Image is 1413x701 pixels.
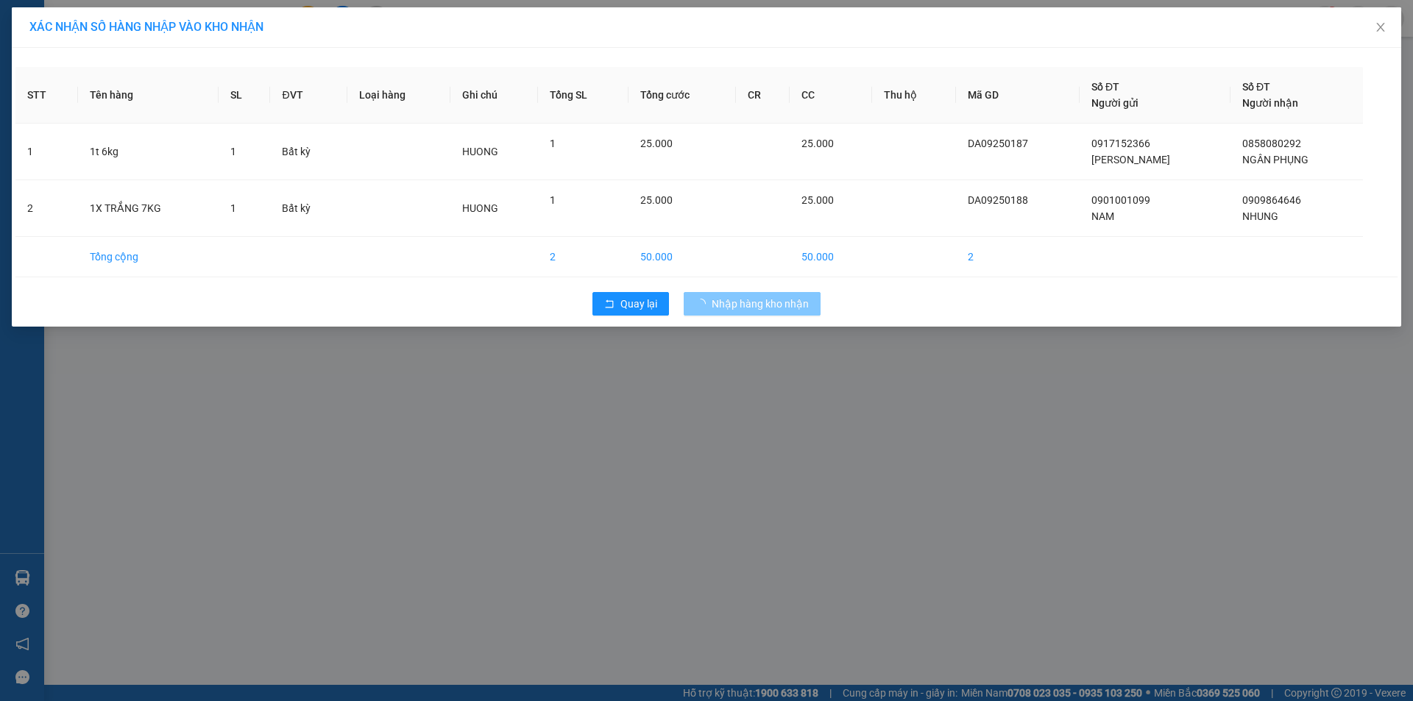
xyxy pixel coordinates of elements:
[604,299,615,310] span: rollback
[628,67,736,124] th: Tổng cước
[270,67,347,124] th: ĐVT
[78,67,218,124] th: Tên hàng
[172,14,208,29] span: Nhận:
[172,13,272,30] div: Bến Tre
[620,296,657,312] span: Quay lại
[11,93,164,127] div: 30.000
[801,138,834,149] span: 25.000
[450,67,538,124] th: Ghi chú
[78,124,218,180] td: 1t 6kg
[956,237,1080,277] td: 2
[1242,97,1298,109] span: Người nhận
[801,194,834,206] span: 25.000
[1242,210,1278,222] span: NHUNG
[684,292,821,316] button: Nhập hàng kho nhận
[628,237,736,277] td: 50.000
[13,46,162,63] div: TRANG
[968,194,1028,206] span: DA09250188
[550,194,556,206] span: 1
[712,296,809,312] span: Nhập hàng kho nhận
[462,146,498,157] span: HUONG
[462,202,498,214] span: HUONG
[230,202,236,214] span: 1
[270,180,347,237] td: Bất kỳ
[78,180,218,237] td: 1X TRẮNG 7KG
[15,124,78,180] td: 1
[1091,138,1150,149] span: 0917152366
[640,138,673,149] span: 25.000
[11,93,135,108] span: Đã [PERSON_NAME] :
[347,67,450,124] th: Loại hàng
[13,13,35,28] span: Gửi:
[78,237,218,277] td: Tổng cộng
[1242,81,1270,93] span: Số ĐT
[230,146,236,157] span: 1
[538,67,628,124] th: Tổng SL
[1091,81,1119,93] span: Số ĐT
[956,67,1080,124] th: Mã GD
[1091,194,1150,206] span: 0901001099
[592,292,669,316] button: rollbackQuay lại
[219,67,271,124] th: SL
[1091,210,1114,222] span: NAM
[1091,97,1138,109] span: Người gửi
[1091,154,1170,166] span: [PERSON_NAME]
[538,237,628,277] td: 2
[15,180,78,237] td: 2
[695,299,712,309] span: loading
[29,20,263,34] span: XÁC NHẬN SỐ HÀNG NHẬP VÀO KHO NHẬN
[790,237,872,277] td: 50.000
[790,67,872,124] th: CC
[640,194,673,206] span: 25.000
[968,138,1028,149] span: DA09250187
[13,13,162,46] div: [GEOGRAPHIC_DATA]
[1360,7,1401,49] button: Close
[736,67,790,124] th: CR
[270,124,347,180] td: Bất kỳ
[872,67,956,124] th: Thu hộ
[1242,194,1301,206] span: 0909864646
[172,30,272,48] div: THOA
[1375,21,1387,33] span: close
[1242,154,1308,166] span: NGÂN PHỤNG
[15,67,78,124] th: STT
[550,138,556,149] span: 1
[1242,138,1301,149] span: 0858080292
